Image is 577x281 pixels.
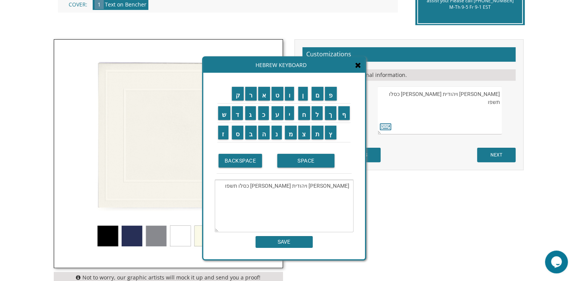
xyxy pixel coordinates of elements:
[285,106,294,120] input: י
[245,87,257,101] input: ר
[312,87,324,101] input: ם
[256,236,313,248] input: SAVE
[338,106,350,120] input: ף
[232,106,243,120] input: ד
[272,87,283,101] input: ט
[245,126,257,139] input: ב
[54,40,283,268] img: simchonim_square_emboss.jpg
[258,126,270,139] input: ה
[218,126,228,139] input: ז
[325,106,336,120] input: ך
[285,87,294,101] input: ו
[285,126,297,139] input: מ
[312,126,324,139] input: ת
[232,87,244,101] input: ק
[545,251,569,273] iframe: chat widget
[325,87,337,101] input: פ
[312,106,323,120] input: ל
[298,126,310,139] input: צ
[69,1,87,8] span: Cover:
[232,126,244,139] input: ס
[218,106,230,120] input: ש
[105,1,146,8] span: Text on Bencher
[258,106,269,120] input: כ
[272,106,283,120] input: ע
[245,106,256,120] input: ג
[302,47,516,62] h2: Customizations
[272,126,282,139] input: נ
[302,69,516,81] div: Please fill in your personal information.
[298,106,310,120] input: ח
[298,87,308,101] input: ן
[219,154,262,168] input: BACKSPACE
[203,57,365,73] div: Hebrew Keyboard
[277,154,334,168] input: SPACE
[477,148,516,162] input: NEXT
[258,87,270,101] input: א
[325,126,336,139] input: ץ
